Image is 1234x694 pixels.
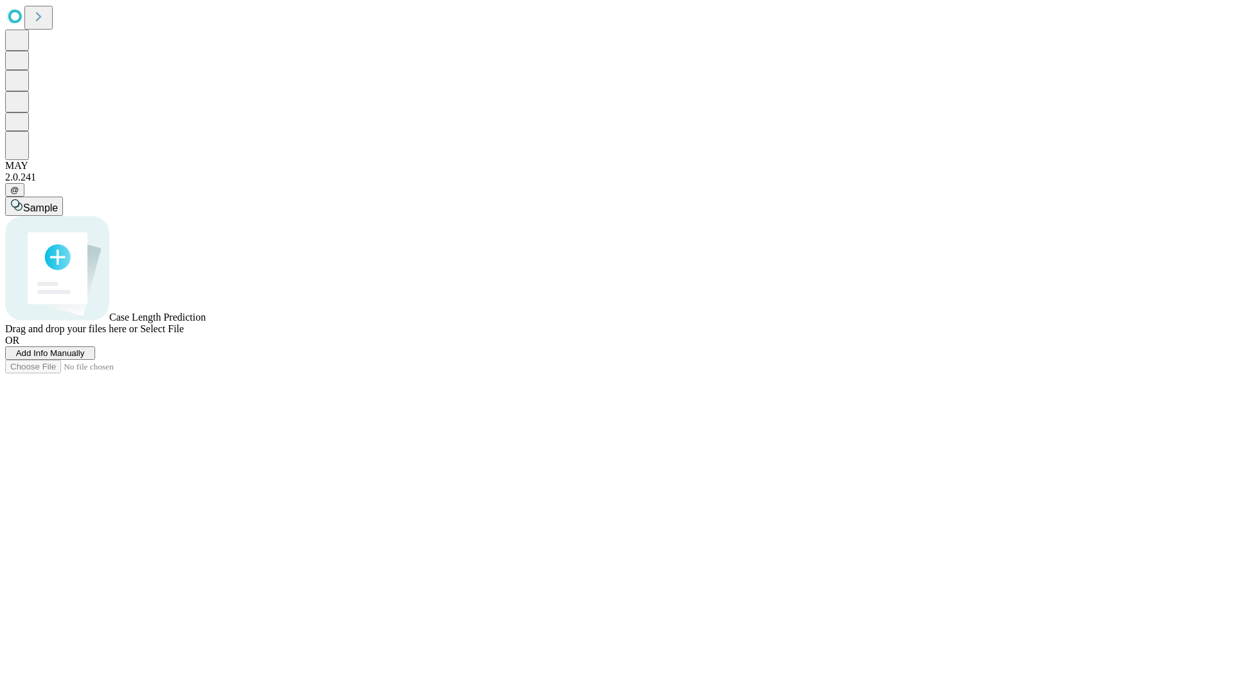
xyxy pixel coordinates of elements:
span: Case Length Prediction [109,312,206,323]
span: Add Info Manually [16,348,85,358]
span: OR [5,335,19,346]
button: Sample [5,197,63,216]
span: @ [10,185,19,195]
span: Select File [140,323,184,334]
button: Add Info Manually [5,346,95,360]
span: Drag and drop your files here or [5,323,138,334]
div: MAY [5,160,1229,172]
span: Sample [23,202,58,213]
div: 2.0.241 [5,172,1229,183]
button: @ [5,183,24,197]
